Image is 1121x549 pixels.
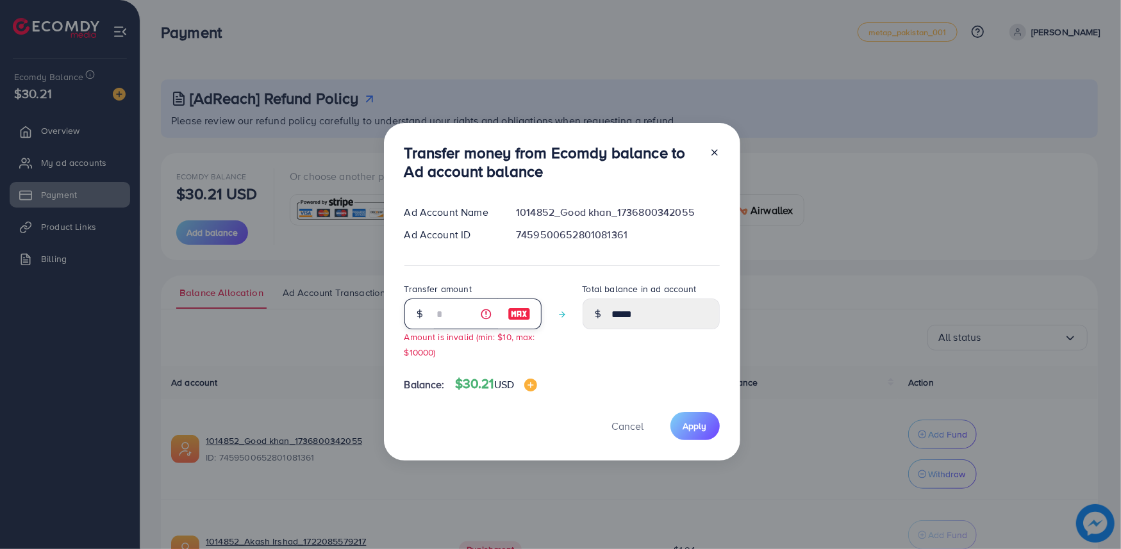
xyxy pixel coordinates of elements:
[612,419,644,433] span: Cancel
[508,306,531,322] img: image
[455,376,537,392] h4: $30.21
[524,379,537,391] img: image
[404,283,472,295] label: Transfer amount
[596,412,660,439] button: Cancel
[506,205,729,220] div: 1014852_Good khan_1736800342055
[683,420,707,432] span: Apply
[404,143,699,181] h3: Transfer money from Ecomdy balance to Ad account balance
[394,227,506,242] div: Ad Account ID
[394,205,506,220] div: Ad Account Name
[670,412,720,439] button: Apply
[583,283,697,295] label: Total balance in ad account
[494,377,514,391] span: USD
[404,331,535,357] small: Amount is invalid (min: $10, max: $10000)
[404,377,445,392] span: Balance:
[506,227,729,242] div: 7459500652801081361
